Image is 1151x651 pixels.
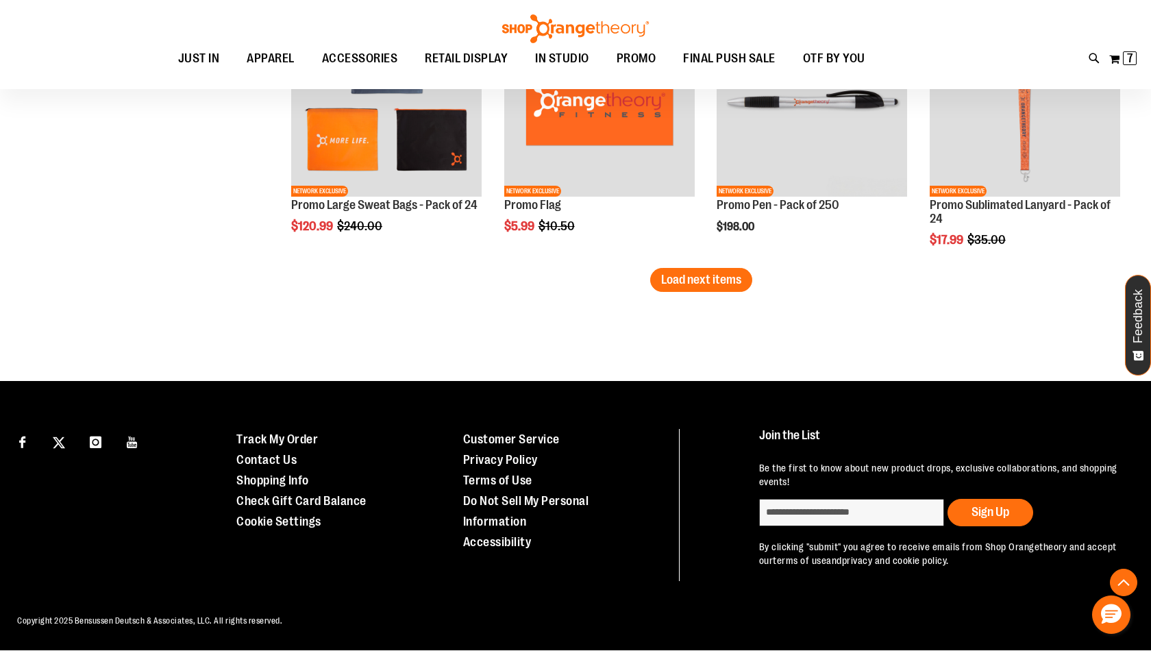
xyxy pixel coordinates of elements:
span: Load next items [661,273,741,286]
a: APPAREL [233,43,308,75]
img: Product image for Large Sweat Bags - Pack of 24 [291,6,482,197]
a: Customer Service [463,432,560,446]
a: Product image for Large Sweat Bags - Pack of 24SALENETWORK EXCLUSIVE [291,6,482,199]
span: ACCESSORIES [322,43,398,74]
a: Check Gift Card Balance [236,494,367,508]
a: privacy and cookie policy. [842,555,949,566]
span: $120.99 [291,219,335,233]
a: Terms of Use [463,474,532,487]
a: terms of use [773,555,826,566]
a: Shopping Info [236,474,309,487]
span: $198.00 [717,221,756,233]
span: Feedback [1132,289,1145,343]
a: Accessibility [463,535,532,549]
img: Shop Orangetheory [500,14,651,43]
a: FINAL PUSH SALE [669,43,789,75]
button: Back To Top [1110,569,1137,596]
span: 7 [1127,51,1133,65]
span: Sign Up [971,505,1009,519]
a: RETAIL DISPLAY [411,43,521,75]
button: Sign Up [948,499,1033,526]
span: NETWORK EXCLUSIVE [504,186,561,197]
a: PROMO [603,43,670,74]
a: Promo Large Sweat Bags - Pack of 24 [291,198,478,212]
a: Visit our Facebook page [10,429,34,453]
a: Promo Pen - Pack of 250 [717,198,839,212]
a: Visit our X page [47,429,71,453]
span: $35.00 [967,233,1008,247]
a: Track My Order [236,432,318,446]
span: NETWORK EXCLUSIVE [717,186,773,197]
a: Do Not Sell My Personal Information [463,494,589,528]
a: Promo Sublimated Lanyard - Pack of 24 [930,198,1111,225]
span: $240.00 [337,219,384,233]
a: Visit our Youtube page [121,429,145,453]
h4: Join the List [759,429,1122,454]
img: Product image for Promo Flag Orange [504,6,695,197]
a: Contact Us [236,453,297,467]
span: $10.50 [539,219,577,233]
span: JUST IN [178,43,220,74]
button: Hello, have a question? Let’s chat. [1092,595,1130,634]
a: Visit our Instagram page [84,429,108,453]
span: APPAREL [247,43,295,74]
span: NETWORK EXCLUSIVE [291,186,348,197]
span: PROMO [617,43,656,74]
img: Product image for Pen - Pack of 250 [717,6,907,197]
a: Cookie Settings [236,515,321,528]
span: NETWORK EXCLUSIVE [930,186,987,197]
span: $17.99 [930,233,965,247]
img: Product image for Sublimated Lanyard - Pack of 24 [930,6,1120,197]
input: enter email [759,499,944,526]
a: Product image for Pen - Pack of 250NETWORK EXCLUSIVE [717,6,907,199]
span: FINAL PUSH SALE [683,43,776,74]
span: RETAIL DISPLAY [425,43,508,74]
a: OTF BY YOU [789,43,879,75]
a: Promo Flag [504,198,561,212]
span: Copyright 2025 Bensussen Deutsch & Associates, LLC. All rights reserved. [17,616,282,626]
p: Be the first to know about new product drops, exclusive collaborations, and shopping events! [759,461,1122,489]
span: OTF BY YOU [803,43,865,74]
p: By clicking "submit" you agree to receive emails from Shop Orangetheory and accept our and [759,540,1122,567]
a: Product image for Sublimated Lanyard - Pack of 24SALENETWORK EXCLUSIVE [930,6,1120,199]
a: JUST IN [164,43,234,75]
button: Load next items [650,268,752,292]
a: Privacy Policy [463,453,538,467]
img: Twitter [53,437,65,449]
a: IN STUDIO [521,43,603,75]
a: Product image for Promo Flag OrangeSALENETWORK EXCLUSIVE [504,6,695,199]
button: Feedback - Show survey [1125,275,1151,376]
span: IN STUDIO [535,43,589,74]
span: $5.99 [504,219,536,233]
a: ACCESSORIES [308,43,412,75]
